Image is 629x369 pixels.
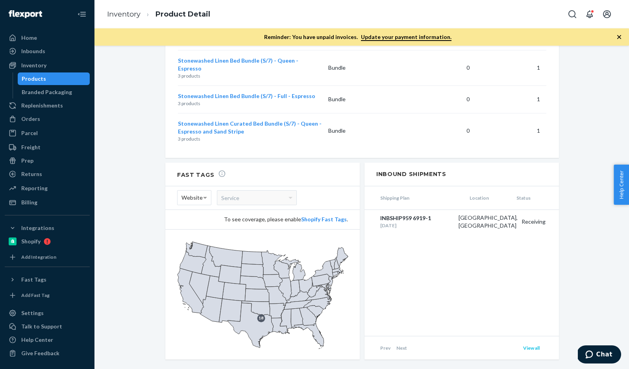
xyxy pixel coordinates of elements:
[178,93,315,99] a: Stonewashed Linen Bed Bundle (S/7) - Full - Espresso
[21,47,45,55] div: Inbounds
[5,168,90,180] a: Returns
[21,237,41,245] div: Shopify
[5,307,90,319] a: Settings
[396,345,407,351] span: Next
[264,33,451,41] p: Reminder: You have unpaid invoices.
[473,50,546,85] td: 1
[21,336,53,344] div: Help Center
[5,320,90,333] button: Talk to Support
[21,323,62,330] div: Talk to Support
[380,222,455,229] div: [DATE]
[107,10,141,19] a: Inventory
[380,345,390,351] span: Prev
[178,100,322,107] p: 3 products
[21,143,41,151] div: Freight
[22,75,46,83] div: Products
[155,10,210,19] a: Product Detail
[178,57,298,72] a: Stonewashed Linen Bed Bundle (S/7) - Queen - Espresso
[21,61,46,69] div: Inventory
[512,195,559,201] span: Status
[5,347,90,360] button: Give Feedback
[5,251,90,263] a: Add Integration
[399,85,473,113] td: 0
[5,32,90,44] a: Home
[178,72,322,79] p: 3 products
[21,309,44,317] div: Settings
[380,214,455,222] div: INBSHIP959 6919-1
[21,170,42,178] div: Returns
[364,195,466,201] span: Shipping Plan
[74,6,90,22] button: Close Navigation
[473,113,546,148] td: 1
[9,10,42,18] img: Flexport logo
[5,45,90,57] a: Inbounds
[101,3,216,26] ol: breadcrumbs
[18,72,90,85] a: Products
[5,141,90,154] a: Freight
[582,6,598,22] button: Open notifications
[399,113,473,148] td: 0
[21,157,33,165] div: Prep
[5,235,90,248] a: Shopify
[21,129,38,137] div: Parcel
[5,113,90,125] a: Orders
[399,50,473,85] td: 0
[21,115,40,123] div: Orders
[325,50,399,85] td: Bundle
[5,334,90,346] a: Help Center
[178,135,322,142] p: 3 products
[22,88,72,96] div: Branded Packaging
[5,127,90,139] a: Parcel
[599,6,615,22] button: Open account menu
[564,6,580,22] button: Open Search Box
[21,34,37,42] div: Home
[177,215,348,223] div: To see coverage, please enable .
[5,59,90,72] a: Inventory
[217,191,296,205] div: Service
[5,273,90,286] button: Fast Tags
[518,218,559,226] div: Receiving
[578,345,621,365] iframe: Opens a widget where you can chat to one of our agents
[21,102,63,109] div: Replenishments
[523,345,540,351] a: View all
[18,86,90,98] a: Branded Packaging
[364,163,559,186] h2: Inbound Shipments
[5,196,90,209] a: Billing
[21,276,46,284] div: Fast Tags
[21,292,50,299] div: Add Fast Tag
[325,113,399,148] td: Bundle
[5,154,90,167] a: Prep
[5,99,90,112] a: Replenishments
[177,170,226,178] h2: Fast Tags
[361,33,451,41] a: Update your payment information.
[21,224,54,232] div: Integrations
[473,85,546,113] td: 1
[21,254,56,260] div: Add Integration
[178,120,322,135] a: Stonewashed Linen Curated Bed Bundle (S/7) - Queen - Espresso and Sand Stripe
[301,216,347,223] a: Shopify Fast Tags
[5,182,90,195] a: Reporting
[364,210,559,234] a: INBSHIP959 6919-1[DATE][GEOGRAPHIC_DATA], [GEOGRAPHIC_DATA]Receiving
[455,214,518,230] div: [GEOGRAPHIC_DATA], [GEOGRAPHIC_DATA]
[21,198,37,206] div: Billing
[181,191,203,204] span: Website
[21,184,48,192] div: Reporting
[5,222,90,234] button: Integrations
[21,349,59,357] div: Give Feedback
[614,165,629,205] button: Help Center
[466,195,512,201] span: Location
[325,85,399,113] td: Bundle
[5,289,90,302] a: Add Fast Tag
